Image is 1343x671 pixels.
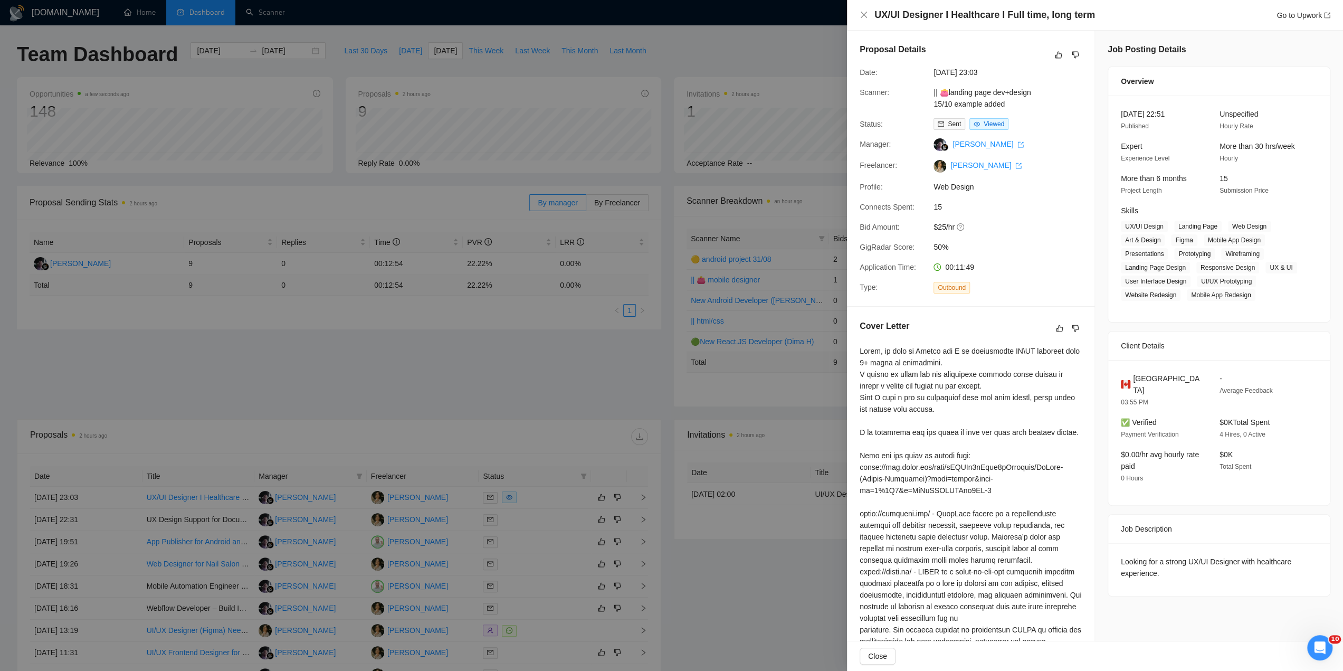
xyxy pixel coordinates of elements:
span: Web Design [934,181,1092,193]
span: 00:11:49 [945,263,974,271]
span: 10 [1329,635,1341,644]
span: Close [868,650,887,662]
span: Date: [860,68,877,77]
span: Experience Level [1121,155,1169,162]
img: gigradar-bm.png [941,144,948,151]
span: Presentations [1121,248,1168,260]
span: Bid Amount: [860,223,900,231]
span: Prototyping [1174,248,1215,260]
span: Profile: [860,183,883,191]
span: Connects Spent: [860,203,915,211]
span: close [860,11,868,19]
span: 4 Hires, 0 Active [1220,431,1265,438]
span: $0.00/hr avg hourly rate paid [1121,450,1199,470]
span: Total Spent [1220,463,1251,470]
span: GigRadar Score: [860,243,915,251]
span: Landing Page [1174,221,1222,232]
span: Overview [1121,75,1154,87]
div: Job Description [1121,515,1317,543]
span: clock-circle [934,263,941,271]
span: Average Feedback [1220,387,1273,394]
span: 15 [934,201,1092,213]
h5: Proposal Details [860,43,926,56]
span: Payment Verification [1121,431,1178,438]
span: Manager: [860,140,891,148]
a: [PERSON_NAME] export [950,161,1022,169]
span: Skills [1121,206,1138,215]
span: $25/hr [934,221,1092,233]
span: [DATE] 23:03 [934,67,1092,78]
span: User Interface Design [1121,276,1190,287]
span: Responsive Design [1196,262,1259,273]
button: dislike [1069,322,1082,335]
span: Outbound [934,282,970,294]
h4: UX/UI Designer I Healthcare I Full time, long term [874,8,1095,22]
span: 0 Hours [1121,475,1143,482]
span: More than 6 months [1121,174,1187,183]
span: Viewed [984,120,1004,128]
span: Scanner: [860,88,889,97]
span: UI/UX Prototyping [1197,276,1256,287]
span: 03:55 PM [1121,399,1148,406]
span: [DATE] 22:51 [1121,110,1165,118]
span: dislike [1072,51,1079,59]
span: Website Redesign [1121,289,1180,301]
span: - [1220,374,1222,383]
button: dislike [1069,49,1082,61]
span: Landing Page Design [1121,262,1190,273]
div: Looking for a strong UX/UI Designer with healthcare experience. [1121,556,1317,579]
span: ✅ Verified [1121,418,1157,427]
span: Wireframing [1221,248,1264,260]
span: Submission Price [1220,187,1269,194]
span: Hourly [1220,155,1238,162]
span: Project Length [1121,187,1161,194]
div: Client Details [1121,332,1317,360]
button: like [1052,49,1065,61]
button: Close [860,648,896,665]
span: question-circle [957,223,965,231]
h5: Job Posting Details [1108,43,1186,56]
img: 🇨🇦 [1121,379,1130,390]
button: like [1053,322,1066,335]
span: [GEOGRAPHIC_DATA] [1133,373,1203,396]
span: Unspecified [1220,110,1258,118]
span: export [1324,12,1330,18]
span: $0K [1220,450,1233,459]
span: mail [938,121,944,127]
span: 15 [1220,174,1228,183]
span: UX/UI Design [1121,221,1168,232]
a: Go to Upworkexport [1277,11,1330,20]
span: Published [1121,122,1149,130]
a: [PERSON_NAME] export [953,140,1024,148]
span: Freelancer: [860,161,897,169]
span: export [1015,163,1022,169]
span: Mobile App Design [1204,234,1265,246]
span: Sent [948,120,961,128]
span: Art & Design [1121,234,1165,246]
span: Mobile App Redesign [1187,289,1255,301]
span: UX & UI [1265,262,1297,273]
span: like [1055,51,1062,59]
span: Status: [860,120,883,128]
span: Expert [1121,142,1142,150]
span: More than 30 hrs/week [1220,142,1294,150]
span: 50% [934,241,1092,253]
span: Hourly Rate [1220,122,1253,130]
span: Type: [860,283,878,291]
iframe: Intercom live chat [1307,635,1332,660]
button: Close [860,11,868,20]
span: export [1017,141,1024,148]
span: eye [974,121,980,127]
span: Figma [1171,234,1197,246]
span: $0K Total Spent [1220,418,1270,427]
span: dislike [1072,324,1079,333]
span: Application Time: [860,263,916,271]
a: || 👛landing page dev+design 15/10 example added [934,88,1031,108]
span: like [1056,324,1063,333]
img: c1MlehbJ4Tmkjq2Dnn5FxAbU_CECx_2Jo5BBK1YuReEBV0xePob4yeGhw1maaezJQ9 [934,160,946,173]
span: Web Design [1228,221,1271,232]
h5: Cover Letter [860,320,909,333]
